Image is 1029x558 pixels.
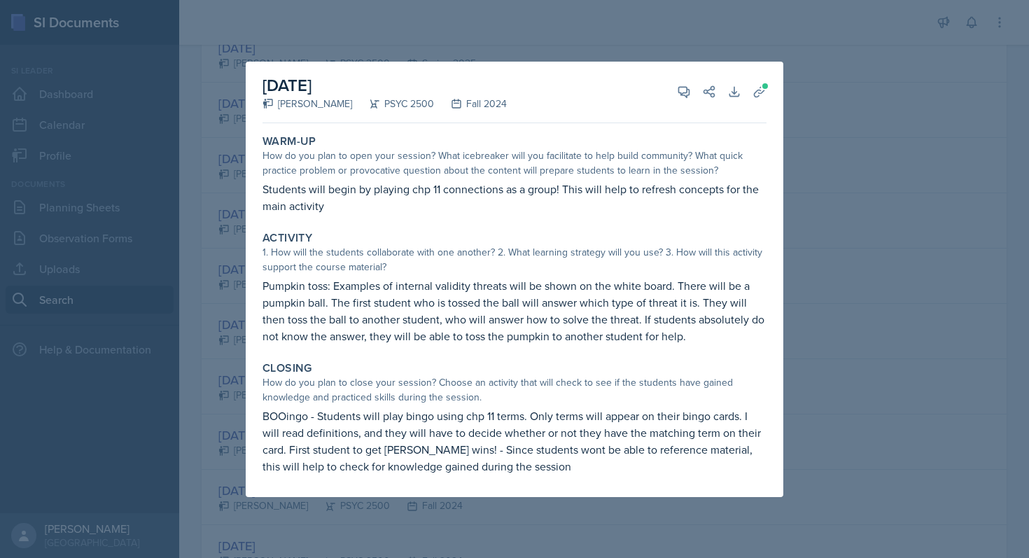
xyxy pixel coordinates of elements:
[352,97,434,111] div: PSYC 2500
[262,73,507,98] h2: [DATE]
[262,245,766,274] div: 1. How will the students collaborate with one another? 2. What learning strategy will you use? 3....
[434,97,507,111] div: Fall 2024
[262,277,766,344] p: Pumpkin toss: Examples of internal validity threats will be shown on the white board. There will ...
[262,375,766,405] div: How do you plan to close your session? Choose an activity that will check to see if the students ...
[262,361,312,375] label: Closing
[262,97,352,111] div: [PERSON_NAME]
[262,134,316,148] label: Warm-Up
[262,407,766,475] p: BOOingo - Students will play bingo using chp 11 terms. Only terms will appear on their bingo card...
[262,148,766,178] div: How do you plan to open your session? What icebreaker will you facilitate to help build community...
[262,181,766,214] p: Students will begin by playing chp 11 connections as a group! This will help to refresh concepts ...
[262,231,312,245] label: Activity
